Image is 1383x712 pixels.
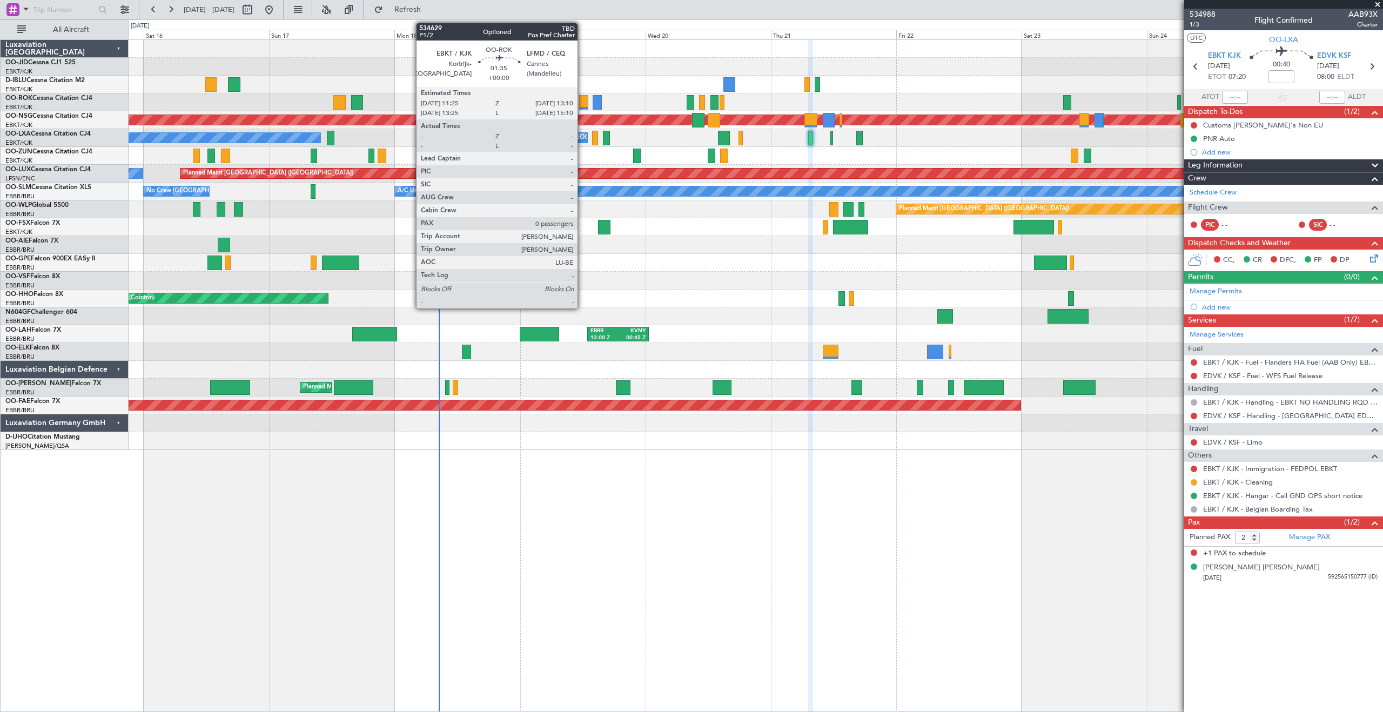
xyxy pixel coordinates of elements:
a: OO-LAHFalcon 7X [5,327,61,333]
span: Services [1188,314,1216,327]
label: Planned PAX [1190,532,1230,543]
span: OO-NSG [5,113,32,119]
span: OO-AIE [5,238,29,244]
a: Manage Permits [1190,286,1242,297]
div: Wed 20 [646,30,771,39]
span: Others [1188,449,1212,462]
a: OO-GPEFalcon 900EX EASy II [5,256,95,262]
div: Fri 22 [896,30,1022,39]
a: EDVK / KSF - Limo [1203,438,1263,447]
button: Refresh [369,1,434,18]
span: ETOT [1208,72,1226,83]
span: CC, [1223,255,1235,266]
div: Add new [1202,147,1378,157]
a: D-IBLUCessna Citation M2 [5,77,85,84]
a: EDVK / KSF - Fuel - WFS Fuel Release [1203,371,1322,380]
span: Travel [1188,423,1208,435]
span: [DATE] [1203,574,1221,582]
span: ELDT [1337,72,1354,83]
div: Tue 19 [520,30,646,39]
span: OO-WLP [5,202,32,209]
a: EBKT/KJK [5,228,32,236]
a: EBKT / KJK - Belgian Boarding Tax [1203,505,1313,514]
a: EBBR/BRU [5,281,35,290]
a: D-IJHOCitation Mustang [5,434,80,440]
a: OO-AIEFalcon 7X [5,238,58,244]
div: Planned Maint [GEOGRAPHIC_DATA] ([GEOGRAPHIC_DATA]) [899,201,1069,217]
a: OO-ELKFalcon 8X [5,345,59,351]
span: (1/2) [1344,106,1360,117]
a: EBKT / KJK - Fuel - Flanders FIA Fuel (AAB Only) EBKT / KJK [1203,358,1378,367]
a: EBKT / KJK - Hangar - Call GND OPS short notice [1203,491,1362,500]
span: OO-LUX [5,166,31,173]
span: [DATE] - [DATE] [184,5,234,15]
a: OO-NSGCessna Citation CJ4 [5,113,92,119]
div: Sat 23 [1022,30,1147,39]
span: (1/7) [1344,314,1360,325]
div: Sun 17 [269,30,394,39]
span: 534988 [1190,9,1216,20]
span: OO-ROK [5,95,32,102]
a: EBKT / KJK - Cleaning [1203,478,1273,487]
a: EBKT / KJK - Handling - EBKT NO HANDLING RQD FOR CJ [1203,398,1378,407]
div: EBBR [590,327,618,335]
span: OO-VSF [5,273,30,280]
span: CR [1253,255,1262,266]
div: A/C Unavailable [GEOGRAPHIC_DATA] [398,183,506,199]
div: No Crew [GEOGRAPHIC_DATA] ([GEOGRAPHIC_DATA] National) [146,183,327,199]
span: Refresh [385,6,431,14]
a: OO-SLMCessna Citation XLS [5,184,91,191]
span: ALDT [1348,92,1366,103]
div: Add new [1202,303,1378,312]
span: 592565150777 (ID) [1328,573,1378,582]
a: [PERSON_NAME]/QSA [5,442,69,450]
span: DFC, [1280,255,1296,266]
span: Leg Information [1188,159,1243,172]
span: OO-GPE [5,256,31,262]
span: Fuel [1188,343,1203,355]
span: Pax [1188,516,1200,529]
a: OO-[PERSON_NAME]Falcon 7X [5,380,101,387]
div: Sat 16 [144,30,269,39]
a: EBBR/BRU [5,299,35,307]
a: OO-VSFFalcon 8X [5,273,60,280]
div: Flight Confirmed [1254,15,1313,26]
a: EDVK / KSF - Handling - [GEOGRAPHIC_DATA] EDVK / KSF [1203,411,1378,420]
a: OO-WLPGlobal 5500 [5,202,69,209]
span: Permits [1188,271,1213,284]
span: EDVK KSF [1317,51,1351,62]
div: Planned Maint [GEOGRAPHIC_DATA] ([GEOGRAPHIC_DATA] National) [303,379,499,395]
span: Handling [1188,383,1219,395]
span: FP [1314,255,1322,266]
div: Sun 24 [1147,30,1272,39]
div: Planned Maint [GEOGRAPHIC_DATA] ([GEOGRAPHIC_DATA]) [183,165,353,182]
span: Dispatch To-Dos [1188,106,1243,118]
div: PIC [1201,219,1219,231]
span: OO-LAH [5,327,31,333]
div: KVNY [618,327,646,335]
span: OO-SLM [5,184,31,191]
span: AAB93X [1348,9,1378,20]
a: EBBR/BRU [5,388,35,397]
span: EBKT KJK [1208,51,1241,62]
span: D-IBLU [5,77,26,84]
div: - - [1221,220,1246,230]
span: (0/0) [1344,271,1360,283]
div: A/C Unavailable [GEOGRAPHIC_DATA] ([GEOGRAPHIC_DATA] National) [523,130,724,146]
a: OO-ZUNCessna Citation CJ4 [5,149,92,155]
span: OO-FSX [5,220,30,226]
a: EBKT/KJK [5,103,32,111]
a: OO-JIDCessna CJ1 525 [5,59,76,66]
a: OO-FSXFalcon 7X [5,220,60,226]
span: All Aircraft [28,26,114,33]
div: [PERSON_NAME] [PERSON_NAME] [1203,562,1320,573]
span: Dispatch Checks and Weather [1188,237,1291,250]
div: Mon 18 [394,30,520,39]
span: DP [1340,255,1350,266]
span: OO-ZUN [5,149,32,155]
span: 08:00 [1317,72,1334,83]
div: 13:00 Z [590,334,618,342]
span: OO-[PERSON_NAME] [5,380,71,387]
div: Thu 21 [771,30,896,39]
div: [DATE] [131,22,149,31]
